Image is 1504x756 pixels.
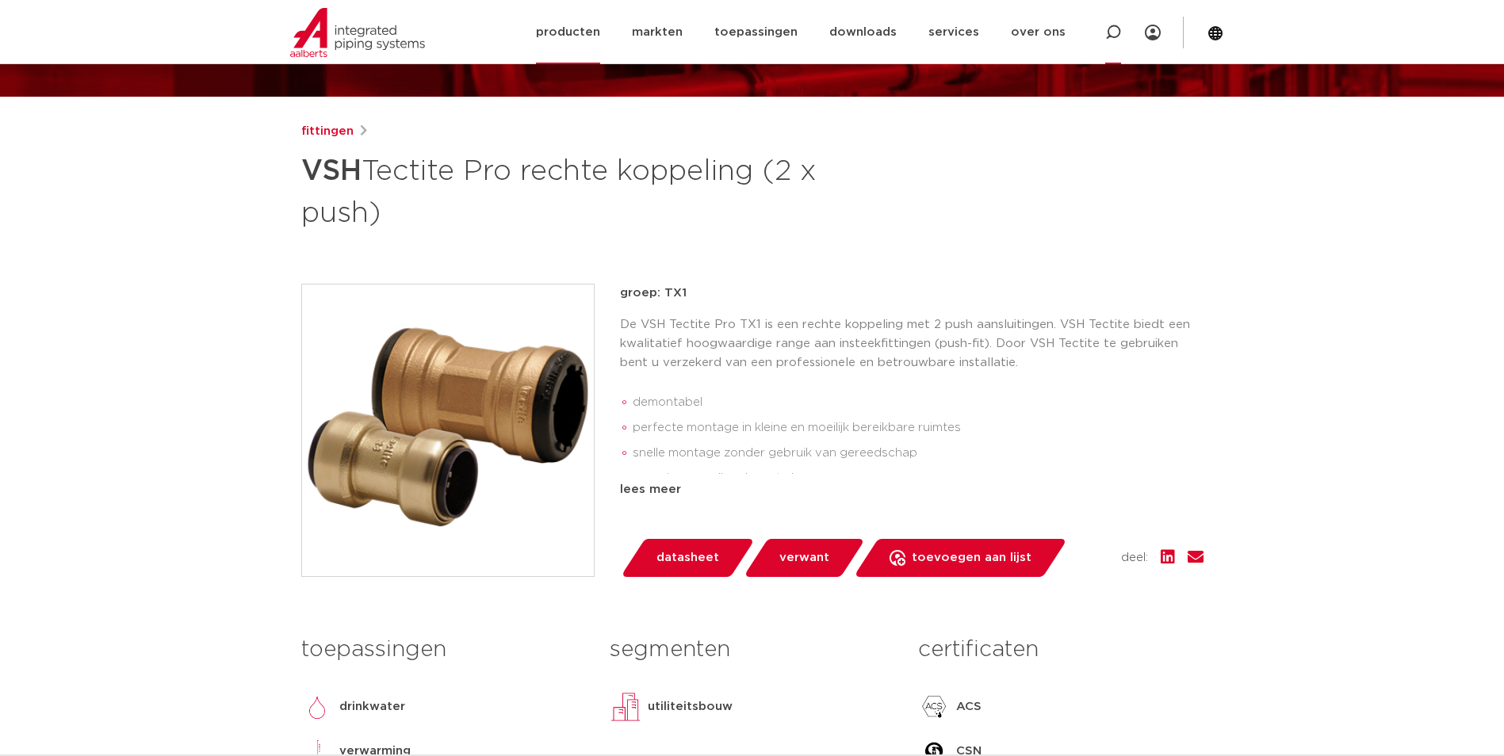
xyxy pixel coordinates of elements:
[633,466,1204,491] li: voorzien van alle relevante keuren
[620,480,1204,499] div: lees meer
[302,284,594,576] img: Product Image for VSH Tectite Pro rechte koppeling (2 x push)
[620,284,1204,303] p: groep: TX1
[339,697,405,716] p: drinkwater
[301,691,333,723] img: drinkwater
[1121,548,1148,567] span: deel:
[912,545,1031,571] span: toevoegen aan lijst
[301,147,897,233] h1: Tectite Pro rechte koppeling (2 x push)
[620,539,755,577] a: datasheet
[779,545,829,571] span: verwant
[301,122,354,141] a: fittingen
[610,634,894,666] h3: segmenten
[620,315,1204,372] p: De VSH Tectite Pro TX1 is een rechte koppeling met 2 push aansluitingen. VSH Tectite biedt een kw...
[918,691,950,723] img: ACS
[648,697,733,716] p: utiliteitsbouw
[301,634,586,666] h3: toepassingen
[610,691,641,723] img: utiliteitsbouw
[301,157,362,185] strong: VSH
[918,634,1203,666] h3: certificaten
[743,539,865,577] a: verwant
[633,415,1204,441] li: perfecte montage in kleine en moeilijk bereikbare ruimtes
[956,697,982,716] p: ACS
[656,545,719,571] span: datasheet
[633,441,1204,466] li: snelle montage zonder gebruik van gereedschap
[633,390,1204,415] li: demontabel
